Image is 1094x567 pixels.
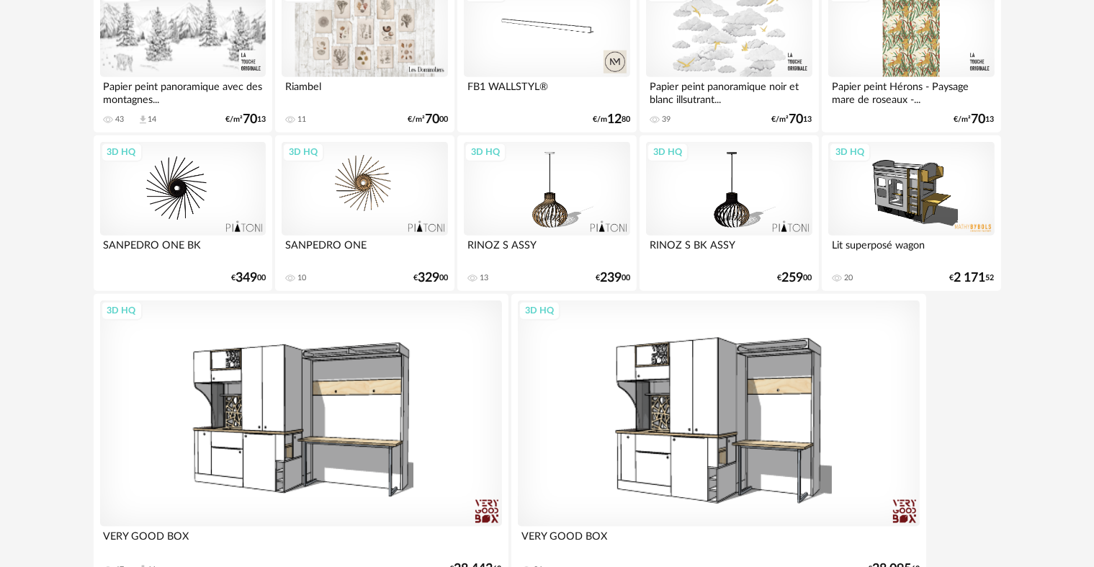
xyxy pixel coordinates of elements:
[225,115,266,125] div: €/m² 13
[100,527,502,555] div: VERY GOOD BOX
[297,273,306,283] div: 10
[789,115,804,125] span: 70
[596,273,630,283] div: € 00
[593,115,630,125] div: €/m 80
[829,143,871,161] div: 3D HQ
[647,143,689,161] div: 3D HQ
[94,135,272,291] a: 3D HQ SANPEDRO ONE BK €34900
[425,115,439,125] span: 70
[828,77,994,106] div: Papier peint Hérons - Paysage mare de roseaux -...
[457,135,636,291] a: 3D HQ RINOZ S ASSY 13 €23900
[464,236,629,264] div: RINOZ S ASSY
[243,115,257,125] span: 70
[101,143,143,161] div: 3D HQ
[972,115,986,125] span: 70
[778,273,812,283] div: € 00
[282,77,447,106] div: Riambel
[782,273,804,283] span: 259
[297,115,306,125] div: 11
[418,273,439,283] span: 329
[646,77,812,106] div: Papier peint panoramique noir et blanc illsutrant...
[275,135,454,291] a: 3D HQ SANPEDRO ONE 10 €32900
[138,115,148,125] span: Download icon
[236,273,257,283] span: 349
[480,273,488,283] div: 13
[100,236,266,264] div: SANPEDRO ONE BK
[646,236,812,264] div: RINOZ S BK ASSY
[464,77,629,106] div: FB1 WALLSTYL®
[518,527,920,555] div: VERY GOOD BOX
[954,115,995,125] div: €/m² 13
[101,301,143,320] div: 3D HQ
[828,236,994,264] div: Lit superposé wagon
[413,273,448,283] div: € 00
[231,273,266,283] div: € 00
[408,115,448,125] div: €/m² 00
[607,115,622,125] span: 12
[662,115,671,125] div: 39
[640,135,818,291] a: 3D HQ RINOZ S BK ASSY €25900
[844,273,853,283] div: 20
[116,115,125,125] div: 43
[950,273,995,283] div: € 52
[100,77,266,106] div: Papier peint panoramique avec des montagnes...
[822,135,1000,291] a: 3D HQ Lit superposé wagon 20 €2 17152
[148,115,157,125] div: 14
[282,236,447,264] div: SANPEDRO ONE
[772,115,812,125] div: €/m² 13
[600,273,622,283] span: 239
[465,143,506,161] div: 3D HQ
[954,273,986,283] span: 2 171
[282,143,324,161] div: 3D HQ
[519,301,560,320] div: 3D HQ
